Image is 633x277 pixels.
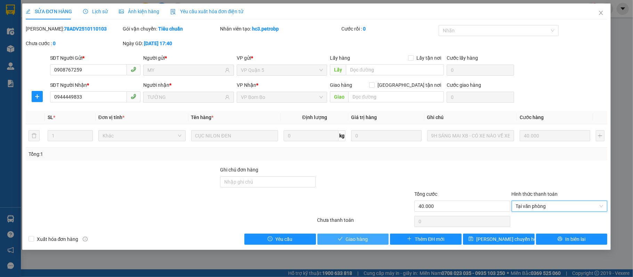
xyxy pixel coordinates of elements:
[191,115,214,120] span: Tên hàng
[26,9,72,14] span: SỬA ĐƠN HÀNG
[407,236,412,242] span: plus
[516,201,603,211] span: Tại văn phòng
[351,130,421,141] input: 0
[29,130,40,141] button: delete
[414,54,444,62] span: Lấy tận nơi
[414,191,437,197] span: Tổng cước
[598,10,604,16] span: close
[220,25,340,33] div: Nhân viên tạo:
[330,91,348,102] span: Giao
[520,115,544,120] span: Cước hàng
[512,191,558,197] label: Hình thức thanh toán
[346,235,368,243] span: Giao hàng
[119,9,124,14] span: picture
[351,115,377,120] span: Giá trị hàng
[520,130,590,141] input: 0
[83,9,108,14] span: Lịch sử
[32,94,42,99] span: plus
[596,130,605,141] button: plus
[390,234,462,245] button: plusThêm ĐH mới
[32,91,43,102] button: plus
[244,234,316,245] button: exclamation-circleYêu cầu
[123,40,219,47] div: Ngày GD:
[341,25,437,33] div: Cước rồi :
[469,236,473,242] span: save
[147,66,224,74] input: Tên người gửi
[565,235,585,243] span: In biên lai
[302,115,327,120] span: Định lượng
[98,115,124,120] span: Đơn vị tính
[591,3,611,23] button: Close
[103,131,181,141] span: Khác
[415,235,444,243] span: Thêm ĐH mới
[330,82,352,88] span: Giao hàng
[363,26,366,32] b: 0
[26,9,31,14] span: edit
[50,81,141,89] div: SĐT Người Nhận
[170,9,176,15] img: icon
[225,68,230,73] span: user
[131,67,136,72] span: phone
[536,234,608,245] button: printerIn biên lai
[26,25,122,33] div: [PERSON_NAME]:
[268,236,273,242] span: exclamation-circle
[348,91,444,102] input: Dọc đường
[317,234,389,245] button: checkGiao hàng
[220,176,316,187] input: Ghi chú đơn hàng
[275,235,292,243] span: Yêu cầu
[447,65,514,76] input: Cước lấy hàng
[83,9,88,14] span: clock-circle
[53,41,56,46] b: 0
[346,64,444,75] input: Dọc đường
[476,235,542,243] span: [PERSON_NAME] chuyển hoàn
[144,41,172,46] b: [DATE] 17:40
[463,234,535,245] button: save[PERSON_NAME] chuyển hoàn
[241,92,323,102] span: VP Bom Bo
[447,55,478,61] label: Cước lấy hàng
[48,115,53,120] span: SL
[29,150,245,158] div: Tổng: 1
[220,167,258,173] label: Ghi chú đơn hàng
[558,236,562,242] span: printer
[252,26,279,32] b: hc3.petrobp
[241,65,323,75] span: VP Quận 5
[237,54,327,62] div: VP gửi
[83,237,88,242] span: info-circle
[316,216,414,228] div: Chưa thanh toán
[424,111,517,124] th: Ghi chú
[170,9,244,14] span: Yêu cầu xuất hóa đơn điện tử
[225,95,230,100] span: user
[427,130,514,141] input: Ghi Chú
[64,26,107,32] b: 78ADV2510110103
[131,94,136,99] span: phone
[339,130,346,141] span: kg
[119,9,159,14] span: Ảnh kiện hàng
[447,92,514,103] input: Cước giao hàng
[330,64,346,75] span: Lấy
[191,130,278,141] input: VD: Bàn, Ghế
[143,54,234,62] div: Người gửi
[50,54,141,62] div: SĐT Người Gửi
[26,40,122,47] div: Chưa cước :
[338,236,343,242] span: check
[34,235,81,243] span: Xuất hóa đơn hàng
[147,93,224,101] input: Tên người nhận
[237,82,256,88] span: VP Nhận
[375,81,444,89] span: [GEOGRAPHIC_DATA] tận nơi
[123,25,219,33] div: Gói vận chuyển:
[143,81,234,89] div: Người nhận
[447,82,481,88] label: Cước giao hàng
[158,26,183,32] b: Tiêu chuẩn
[330,55,350,61] span: Lấy hàng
